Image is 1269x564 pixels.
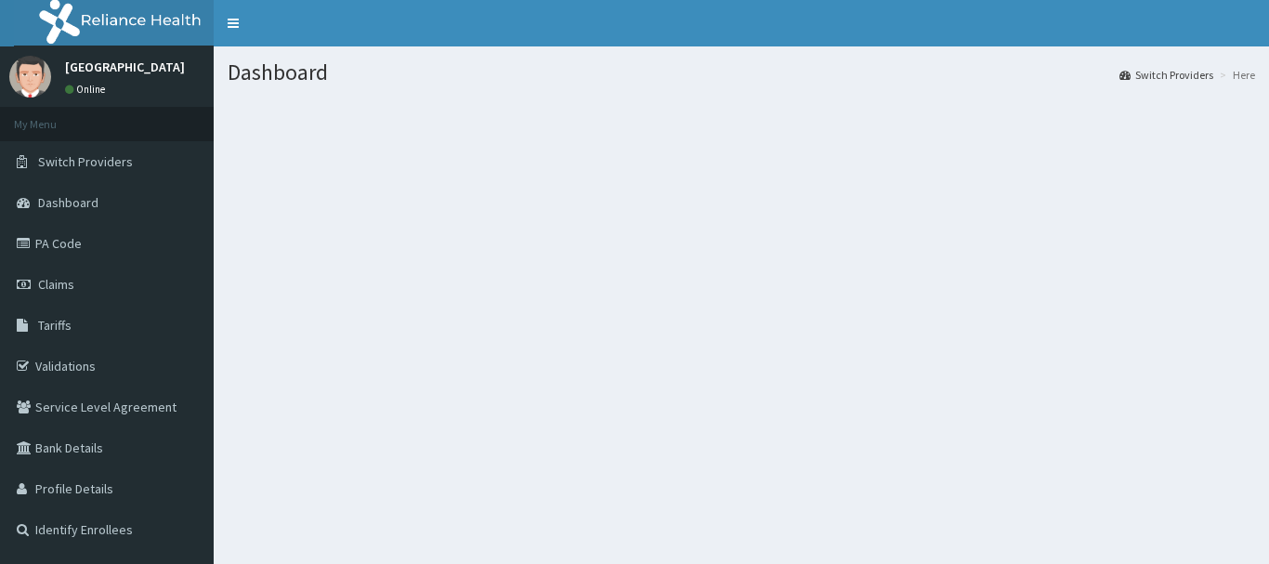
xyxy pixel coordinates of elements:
[1119,67,1213,83] a: Switch Providers
[65,83,110,96] a: Online
[38,276,74,293] span: Claims
[38,194,98,211] span: Dashboard
[1215,67,1255,83] li: Here
[65,60,185,73] p: [GEOGRAPHIC_DATA]
[9,56,51,98] img: User Image
[38,317,72,334] span: Tariffs
[38,153,133,170] span: Switch Providers
[228,60,1255,85] h1: Dashboard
